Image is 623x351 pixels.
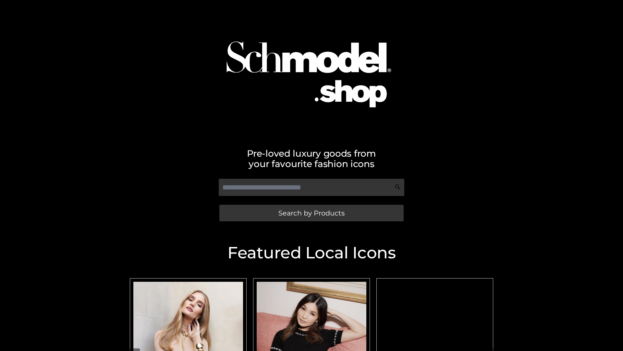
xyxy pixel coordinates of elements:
[127,245,496,261] h2: Featured Local Icons​
[219,205,404,221] a: Search by Products
[127,148,496,169] h2: Pre-loved luxury goods from your favourite fashion icons
[395,184,401,190] img: Search Icon
[278,210,345,216] span: Search by Products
